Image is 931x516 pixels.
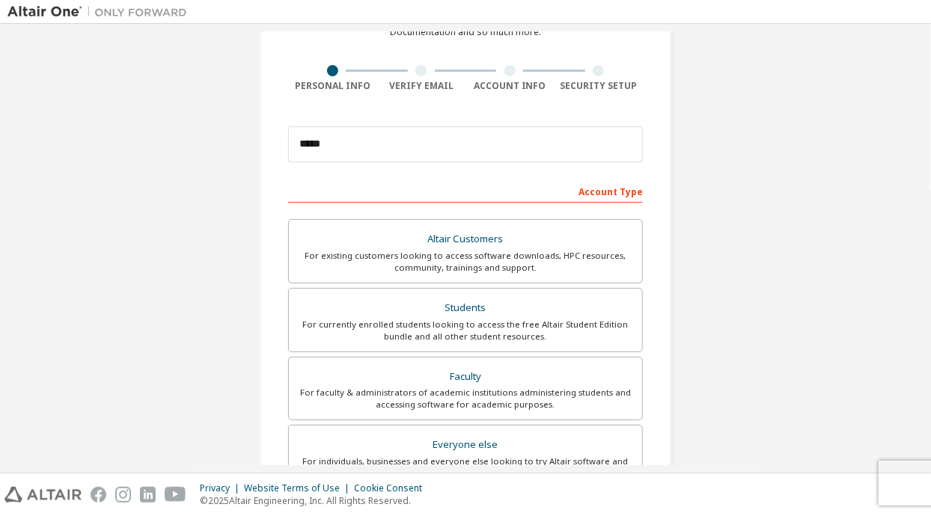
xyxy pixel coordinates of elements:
div: Website Terms of Use [244,482,354,494]
div: Students [298,298,633,319]
div: Everyone else [298,434,633,455]
div: Account Info [465,80,555,92]
div: Verify Email [377,80,466,92]
div: For individuals, businesses and everyone else looking to try Altair software and explore our prod... [298,455,633,479]
p: © 2025 Altair Engineering, Inc. All Rights Reserved. [200,494,431,507]
img: linkedin.svg [140,487,156,503]
div: Privacy [200,482,244,494]
div: For faculty & administrators of academic institutions administering students and accessing softwa... [298,387,633,411]
div: Cookie Consent [354,482,431,494]
div: Altair Customers [298,229,633,250]
div: Account Type [288,179,643,203]
div: Personal Info [288,80,377,92]
div: Faculty [298,366,633,387]
div: For currently enrolled students looking to access the free Altair Student Edition bundle and all ... [298,319,633,343]
div: For existing customers looking to access software downloads, HPC resources, community, trainings ... [298,250,633,274]
img: altair_logo.svg [4,487,82,503]
img: Altair One [7,4,195,19]
img: instagram.svg [115,487,131,503]
div: Security Setup [555,80,644,92]
img: youtube.svg [165,487,186,503]
img: facebook.svg [91,487,106,503]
